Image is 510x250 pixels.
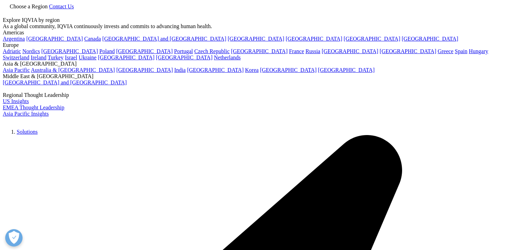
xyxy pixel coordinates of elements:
[3,98,29,104] a: US Insights
[3,105,64,110] a: EMEA Thought Leadership
[260,67,316,73] a: [GEOGRAPHIC_DATA]
[437,48,453,54] a: Greece
[318,67,375,73] a: [GEOGRAPHIC_DATA]
[214,55,240,60] a: Netherlands
[98,55,154,60] a: [GEOGRAPHIC_DATA]
[116,48,173,54] a: [GEOGRAPHIC_DATA]
[3,61,507,67] div: Asia & [GEOGRAPHIC_DATA]
[41,48,98,54] a: [GEOGRAPHIC_DATA]
[84,36,101,42] a: Canada
[5,229,23,247] button: Open Preferences
[289,48,304,54] a: France
[3,30,507,36] div: Americas
[3,48,21,54] a: Adriatic
[245,67,258,73] a: Korea
[31,55,46,60] a: Ireland
[228,36,284,42] a: [GEOGRAPHIC_DATA]
[3,55,29,60] a: Switzerland
[402,36,458,42] a: [GEOGRAPHIC_DATA]
[174,67,186,73] a: India
[322,48,378,54] a: [GEOGRAPHIC_DATA]
[65,55,77,60] a: Israel
[469,48,488,54] a: Hungary
[286,36,342,42] a: [GEOGRAPHIC_DATA]
[194,48,230,54] a: Czech Republic
[3,92,507,98] div: Regional Thought Leadership
[99,48,114,54] a: Poland
[3,67,30,73] a: Asia Pacific
[187,67,244,73] a: [GEOGRAPHIC_DATA]
[79,55,97,60] a: Ukraine
[455,48,467,54] a: Spain
[156,55,212,60] a: [GEOGRAPHIC_DATA]
[116,67,173,73] a: [GEOGRAPHIC_DATA]
[174,48,193,54] a: Portugal
[31,67,115,73] a: Australia & [GEOGRAPHIC_DATA]
[10,3,48,9] span: Choose a Region
[3,42,507,48] div: Europe
[3,17,507,23] div: Explore IQVIA by region
[102,36,226,42] a: [GEOGRAPHIC_DATA] and [GEOGRAPHIC_DATA]
[3,80,127,85] a: [GEOGRAPHIC_DATA] and [GEOGRAPHIC_DATA]
[26,36,83,42] a: [GEOGRAPHIC_DATA]
[22,48,40,54] a: Nordics
[3,73,507,80] div: Middle East & [GEOGRAPHIC_DATA]
[3,36,25,42] a: Argentina
[344,36,400,42] a: [GEOGRAPHIC_DATA]
[49,3,74,9] a: Contact Us
[17,129,37,135] a: Solutions
[231,48,288,54] a: [GEOGRAPHIC_DATA]
[306,48,321,54] a: Russia
[48,55,63,60] a: Turkey
[3,111,49,117] a: Asia Pacific Insights
[3,23,507,30] div: As a global community, IQVIA continuously invests and commits to advancing human health.
[380,48,436,54] a: [GEOGRAPHIC_DATA]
